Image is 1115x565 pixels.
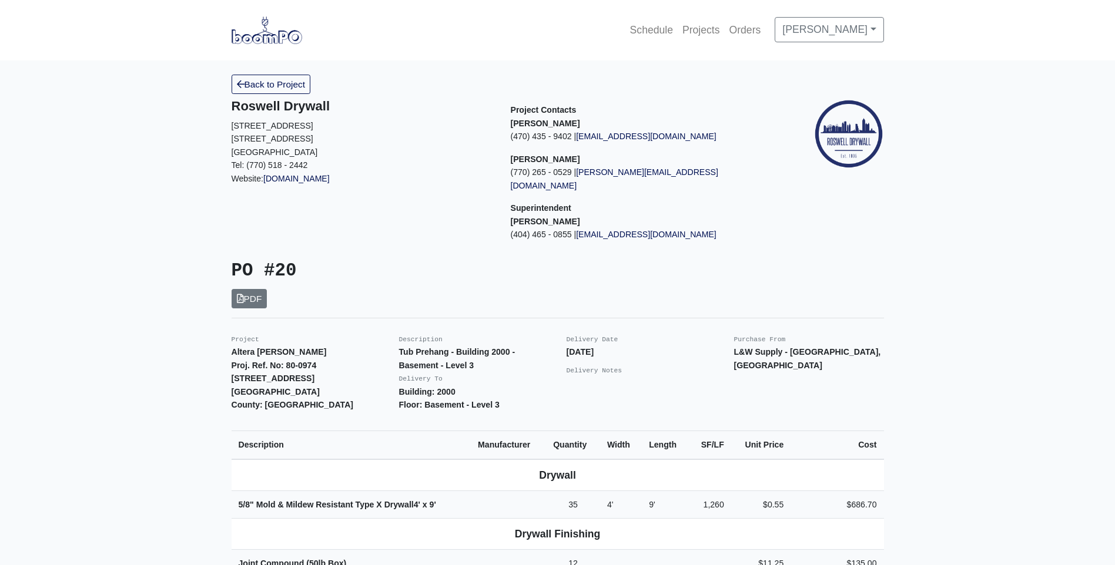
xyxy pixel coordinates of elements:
img: boomPO [232,16,302,43]
small: Delivery Date [567,336,618,343]
span: Project Contacts [511,105,577,115]
strong: [STREET_ADDRESS] [232,374,315,383]
strong: [DATE] [567,347,594,357]
strong: Proj. Ref. No: 80-0974 [232,361,317,370]
a: Projects [678,17,725,43]
th: Cost [791,431,883,459]
th: Description [232,431,471,459]
p: [STREET_ADDRESS] [232,119,493,133]
span: 9' [430,500,436,509]
p: L&W Supply - [GEOGRAPHIC_DATA], [GEOGRAPHIC_DATA] [734,345,884,372]
a: [PERSON_NAME][EMAIL_ADDRESS][DOMAIN_NAME] [511,167,718,190]
p: [STREET_ADDRESS] [232,132,493,146]
th: Quantity [546,431,600,459]
a: Back to Project [232,75,311,94]
td: 1,260 [689,490,731,519]
b: Drywall Finishing [515,528,601,540]
small: Purchase From [734,336,786,343]
th: Manufacturer [471,431,546,459]
span: x [423,500,427,509]
strong: [PERSON_NAME] [511,119,580,128]
p: (404) 465 - 0855 | [511,228,772,241]
h5: Roswell Drywall [232,99,493,114]
a: PDF [232,289,267,308]
th: SF/LF [689,431,731,459]
td: $686.70 [791,490,883,519]
strong: Building: 2000 [399,387,456,396]
th: Width [600,431,642,459]
a: [EMAIL_ADDRESS][DOMAIN_NAME] [576,132,716,141]
p: (470) 435 - 9402 | [511,130,772,143]
b: Drywall [539,469,576,481]
span: Superintendent [511,203,571,213]
strong: Altera [PERSON_NAME] [232,347,327,357]
a: Orders [725,17,766,43]
small: Delivery Notes [567,367,622,374]
td: 35 [546,490,600,519]
small: Project [232,336,259,343]
span: 9' [649,500,655,509]
th: Unit Price [731,431,791,459]
strong: County: [GEOGRAPHIC_DATA] [232,400,354,409]
th: Length [642,431,689,459]
p: Tel: (770) 518 - 2442 [232,159,493,172]
span: 4' [607,500,614,509]
strong: [PERSON_NAME] [511,217,580,226]
strong: [GEOGRAPHIC_DATA] [232,387,320,396]
small: Description [399,336,443,343]
a: [PERSON_NAME] [775,17,883,42]
h3: PO #20 [232,260,549,282]
span: 4' [414,500,420,509]
p: (770) 265 - 0529 | [511,166,772,192]
a: Schedule [625,17,678,43]
div: Website: [232,99,493,185]
p: [GEOGRAPHIC_DATA] [232,146,493,159]
strong: 5/8" Mold & Mildew Resistant Type X Drywall [239,500,436,509]
td: $0.55 [731,490,791,519]
a: [DOMAIN_NAME] [263,174,330,183]
strong: [PERSON_NAME] [511,154,580,164]
strong: Tub Prehang - Building 2000 - Basement - Level 3 [399,347,515,370]
a: [EMAIL_ADDRESS][DOMAIN_NAME] [576,230,716,239]
small: Delivery To [399,375,443,382]
strong: Floor: Basement - Level 3 [399,400,500,409]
